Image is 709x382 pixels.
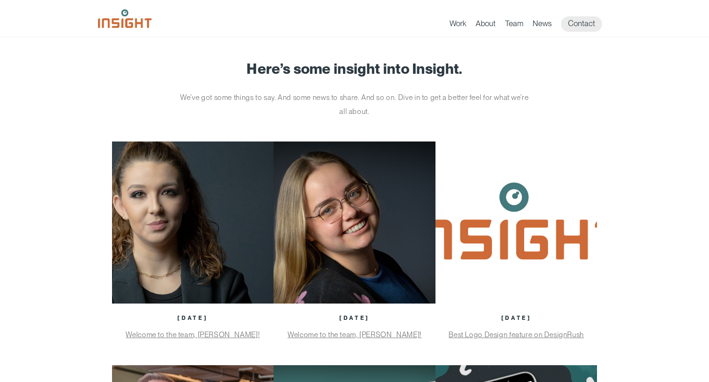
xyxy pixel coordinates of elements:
[288,330,421,339] a: Welcome to the team, [PERSON_NAME]!
[126,330,260,339] a: Welcome to the team, [PERSON_NAME]!
[180,91,530,118] p: We’ve got some things to say. And some news to share. And so on. Dive in to get a better feel for...
[449,330,584,339] a: Best Logo Design feature on DesignRush
[98,9,152,28] img: Insight Marketing Design
[533,19,552,32] a: News
[447,313,586,323] p: [DATE]
[112,61,597,77] h1: Here’s some insight into Insight.
[449,19,466,32] a: Work
[449,16,611,32] nav: primary navigation menu
[124,313,262,323] p: [DATE]
[505,19,523,32] a: Team
[285,313,424,323] p: [DATE]
[561,16,602,32] a: Contact
[476,19,496,32] a: About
